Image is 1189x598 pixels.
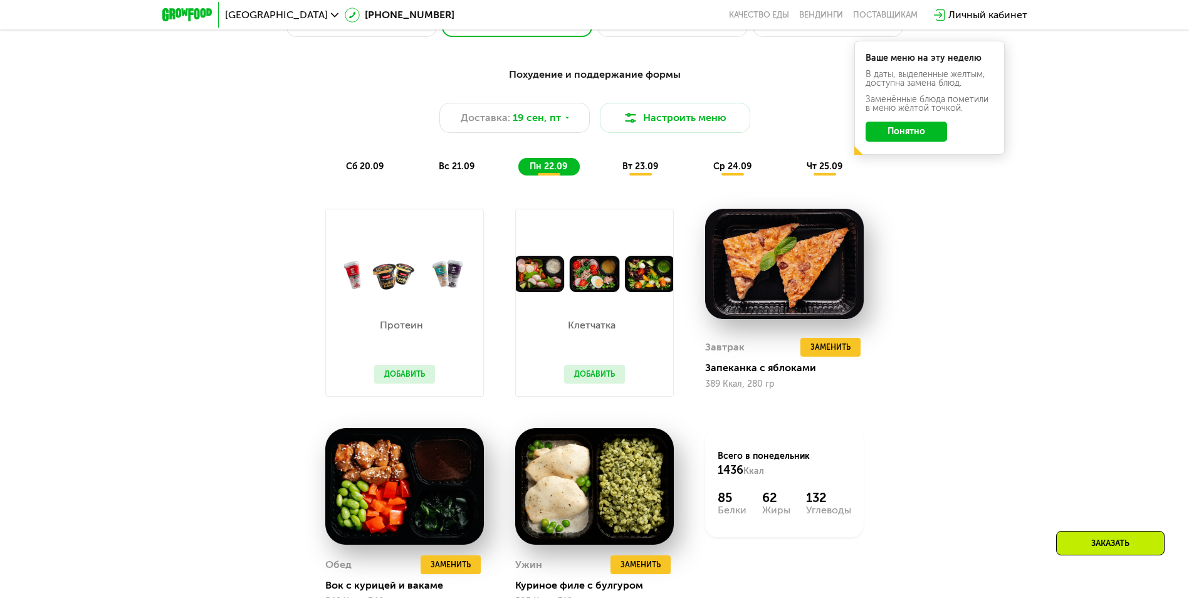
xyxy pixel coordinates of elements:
div: Запеканка с яблоками [705,362,874,374]
a: [PHONE_NUMBER] [345,8,454,23]
button: Настроить меню [600,103,750,133]
div: Вок с курицей и вакаме [325,579,494,592]
a: Вендинги [799,10,843,20]
div: Ваше меню на эту неделю [866,54,993,63]
div: Куриное филе с булгуром [515,579,684,592]
div: Углеводы [806,505,851,515]
p: Протеин [374,320,429,330]
button: Заменить [421,555,481,574]
button: Добавить [374,365,435,384]
span: чт 25.09 [807,161,842,172]
div: Заменённые блюда пометили в меню жёлтой точкой. [866,95,993,113]
div: Завтрак [705,338,745,357]
span: Заменить [431,559,471,571]
span: ср 24.09 [713,161,752,172]
a: Качество еды [729,10,789,20]
div: Личный кабинет [948,8,1027,23]
button: Заменить [800,338,861,357]
span: Заменить [810,341,851,354]
div: 62 [762,490,790,505]
span: Ккал [743,466,764,476]
div: Всего в понедельник [718,450,851,478]
div: Жиры [762,505,790,515]
span: 19 сен, пт [513,110,561,125]
p: Клетчатка [564,320,619,330]
span: вт 23.09 [622,161,658,172]
div: 389 Ккал, 280 гр [705,379,864,389]
span: вс 21.09 [439,161,474,172]
div: поставщикам [853,10,918,20]
span: [GEOGRAPHIC_DATA] [225,10,328,20]
div: Похудение и поддержание формы [224,67,966,83]
span: пн 22.09 [530,161,567,172]
button: Понятно [866,122,947,142]
div: Обед [325,555,352,574]
div: 85 [718,490,746,505]
div: Белки [718,505,746,515]
div: В даты, выделенные желтым, доступна замена блюд. [866,70,993,88]
button: Заменить [610,555,671,574]
span: Заменить [621,559,661,571]
div: 132 [806,490,851,505]
span: Доставка: [461,110,510,125]
div: Заказать [1056,531,1165,555]
div: Ужин [515,555,542,574]
button: Добавить [564,365,625,384]
span: сб 20.09 [346,161,384,172]
span: 1436 [718,463,743,477]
